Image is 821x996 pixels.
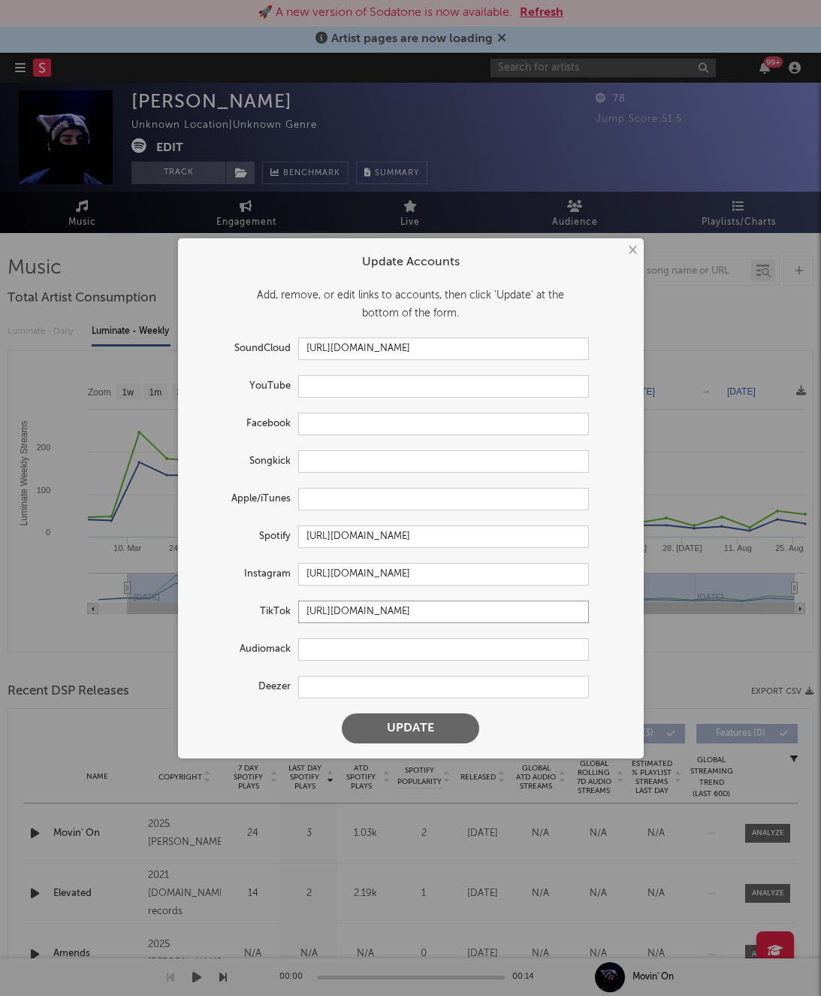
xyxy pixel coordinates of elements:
label: TikTok [193,603,298,621]
label: YouTube [193,377,298,395]
div: Update Accounts [193,253,629,271]
label: Spotify [193,528,298,546]
button: × [623,242,640,259]
label: Audiomack [193,640,298,658]
label: Instagram [193,565,298,583]
div: Add, remove, or edit links to accounts, then click 'Update' at the bottom of the form. [193,286,629,322]
label: SoundCloud [193,340,298,358]
label: Apple/iTunes [193,490,298,508]
button: Update [342,713,479,743]
label: Facebook [193,415,298,433]
label: Deezer [193,678,298,696]
label: Songkick [193,453,298,471]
